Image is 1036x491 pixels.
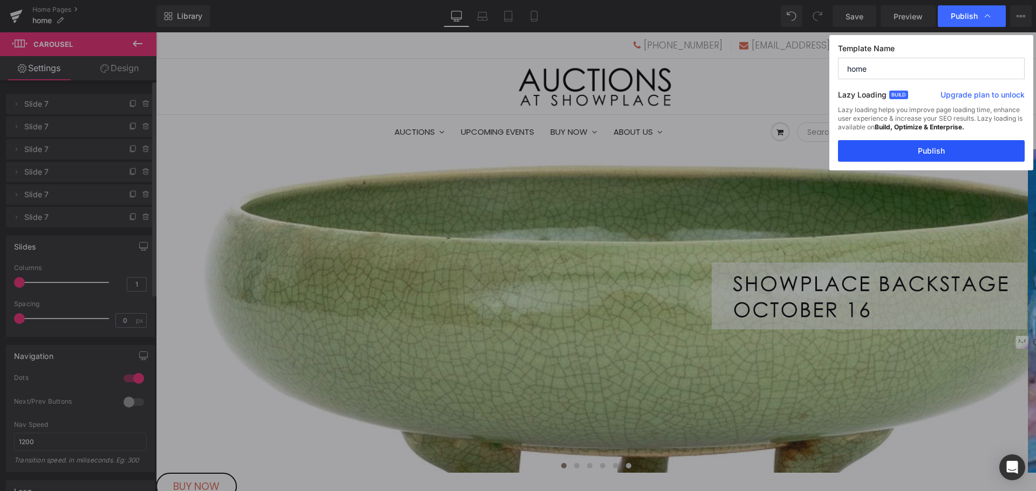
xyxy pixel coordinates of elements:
strong: Build, Optimize & Enterprise. [875,123,964,131]
button: Publish [838,140,1025,162]
a: Auctions [230,83,297,116]
span: Publish [951,11,978,21]
label: Template Name [838,44,1025,58]
a: UPCOMING EVENTS [297,83,386,116]
a: Upgrade plan to unlock [940,89,1025,105]
a: ABOUT US [449,83,515,116]
input: Search [641,90,751,109]
span: BUY NOW [17,447,64,461]
a: BUY NOW [386,83,449,116]
img: Showplace [362,26,519,82]
a: [PHONE_NUMBER] [478,6,567,19]
a: [EMAIL_ADDRESS][DOMAIN_NAME] [583,6,748,19]
div: Open Intercom Messenger [999,454,1025,480]
span: Build [889,91,908,99]
label: Lazy Loading [838,88,887,106]
div: Lazy loading helps you improve page loading time, enhance user experience & increase your SEO res... [838,106,1025,140]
